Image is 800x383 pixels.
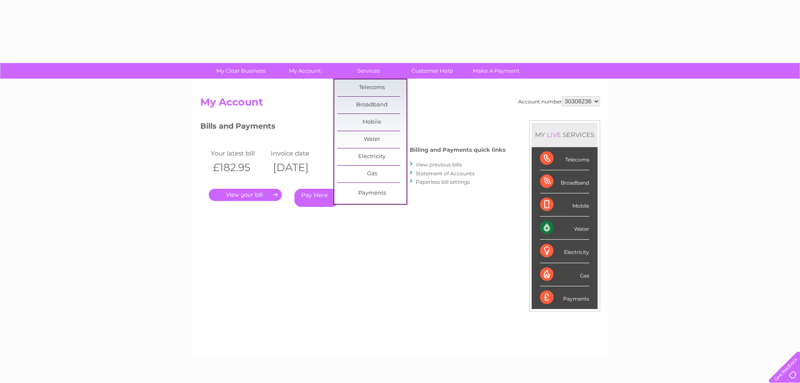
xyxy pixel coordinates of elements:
[398,63,467,79] a: Customer Help
[540,170,589,193] div: Broadband
[532,123,598,147] div: MY SERVICES
[337,148,407,165] a: Electricity
[270,63,339,79] a: My Account
[337,97,407,114] a: Broadband
[540,286,589,309] div: Payments
[200,96,600,112] h2: My Account
[337,131,407,148] a: Water
[545,131,563,139] div: LIVE
[209,189,282,201] a: .
[206,63,275,79] a: My Clear Business
[294,189,338,207] a: Pay Here
[540,240,589,263] div: Electricity
[269,148,329,159] td: Invoice date
[540,217,589,240] div: Water
[337,166,407,182] a: Gas
[416,170,475,177] a: Statement of Accounts
[540,147,589,170] div: Telecoms
[416,161,462,168] a: View previous bills
[337,185,407,202] a: Payments
[337,114,407,131] a: Mobile
[416,179,470,185] a: Paperless bill settings
[337,79,407,96] a: Telecoms
[269,159,329,176] th: [DATE]
[518,96,600,106] div: Account number
[200,120,506,135] h3: Bills and Payments
[410,147,506,153] h4: Billing and Payments quick links
[462,63,531,79] a: Make A Payment
[540,193,589,217] div: Mobile
[334,63,403,79] a: Services
[540,263,589,286] div: Gas
[209,148,269,159] td: Your latest bill
[209,159,269,176] th: £182.95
